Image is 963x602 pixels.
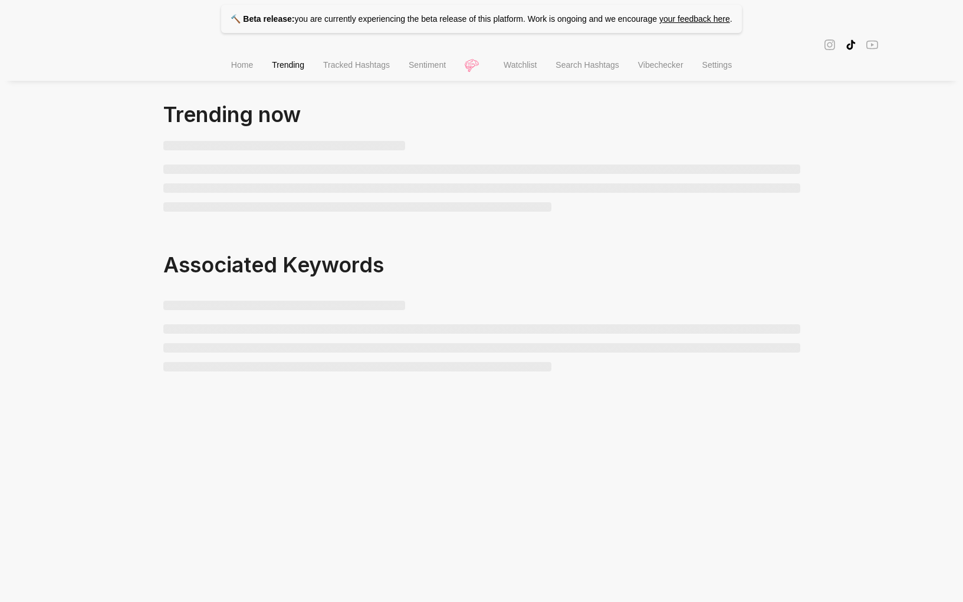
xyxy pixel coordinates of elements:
span: Search Hashtags [556,60,619,70]
span: instagram [824,38,836,51]
span: Watchlist [504,60,537,70]
span: Home [231,60,253,70]
span: Settings [702,60,732,70]
span: Vibechecker [638,60,683,70]
span: Trending now [163,101,301,127]
p: you are currently experiencing the beta release of this platform. Work is ongoing and we encourage . [221,5,741,33]
span: Tracked Hashtags [323,60,390,70]
span: Trending [272,60,304,70]
span: Associated Keywords [163,252,384,278]
span: youtube [866,38,878,51]
span: Sentiment [409,60,446,70]
a: your feedback here [659,14,730,24]
strong: 🔨 Beta release: [231,14,294,24]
